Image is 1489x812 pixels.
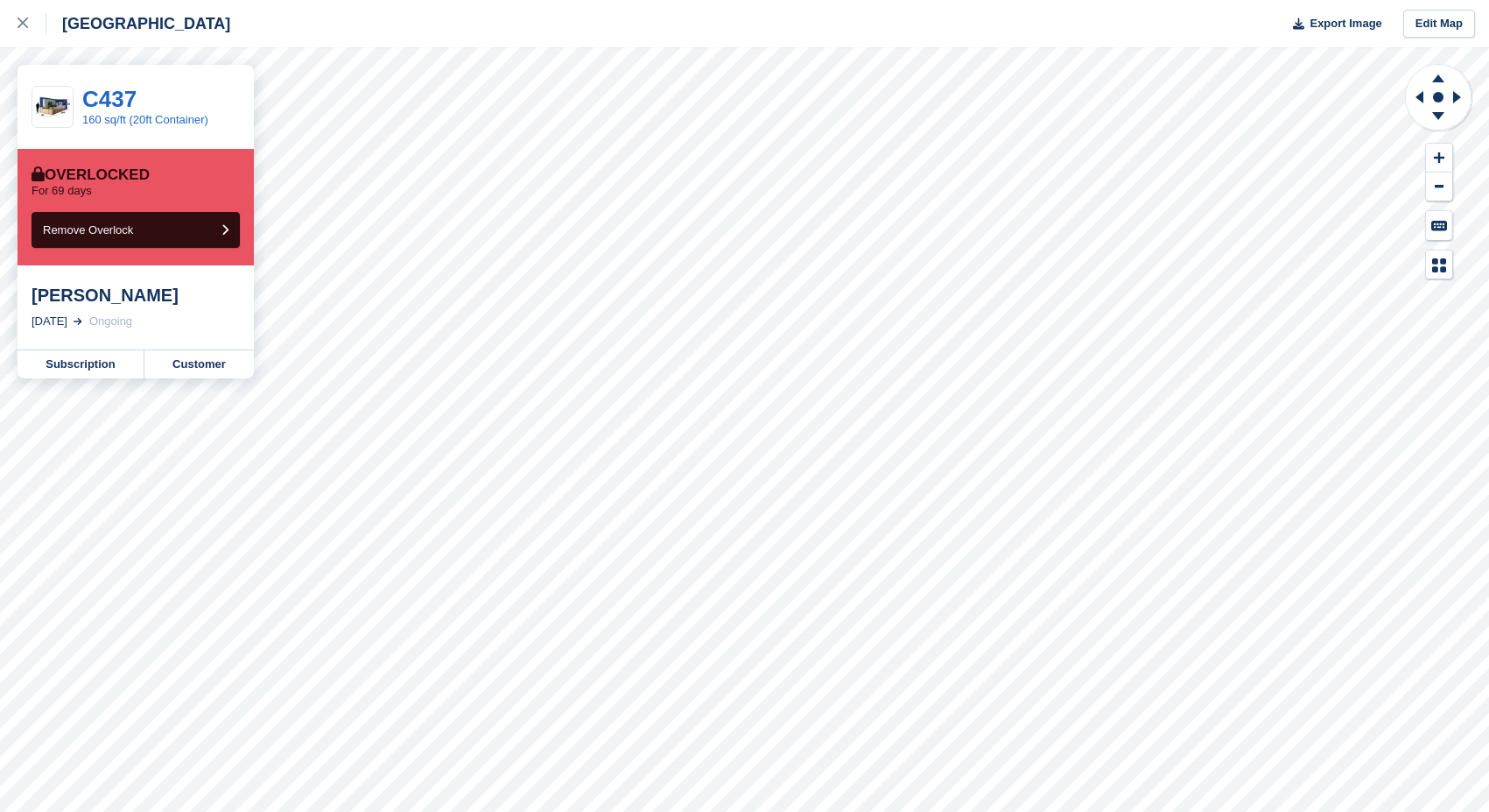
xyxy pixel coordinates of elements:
button: Remove Overlock [32,212,240,248]
img: 20-ft-container.jpg [32,92,73,123]
div: Overlocked [32,166,150,184]
span: Export Image [1310,15,1381,32]
button: Zoom In [1426,144,1452,173]
button: Export Image [1282,10,1382,39]
a: Subscription [18,350,144,378]
button: Zoom Out [1426,173,1452,201]
img: arrow-right-light-icn-cde0832a797a2874e46488d9cf13f60e5c3a73dbe684e267c42b8395dfbc2abf.svg [74,318,82,325]
a: Edit Map [1403,10,1475,39]
button: Keyboard Shortcuts [1426,211,1452,240]
span: Remove Overlock [43,223,133,237]
a: 160 sq/ft (20ft Container) [82,113,208,126]
button: Map Legend [1426,251,1452,279]
p: For 69 days [32,184,92,198]
a: Customer [144,350,254,378]
div: [GEOGRAPHIC_DATA] [46,13,230,34]
a: C437 [82,86,137,112]
div: Ongoing [89,313,132,330]
div: [PERSON_NAME] [32,285,240,306]
div: [DATE] [32,313,67,330]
